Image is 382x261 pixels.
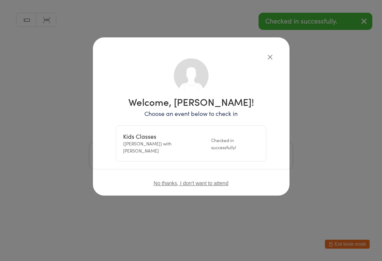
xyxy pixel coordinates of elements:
[211,136,259,151] div: Checked in successfully!
[116,109,266,118] p: Choose an event below to check in
[116,97,266,107] h1: Welcome, [PERSON_NAME]!
[123,133,207,154] div: ([PERSON_NAME]) with [PERSON_NAME]
[154,180,228,186] button: No thanks, I don't want to attend
[123,133,207,140] div: Kids Classes
[174,58,209,93] img: no_photo.png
